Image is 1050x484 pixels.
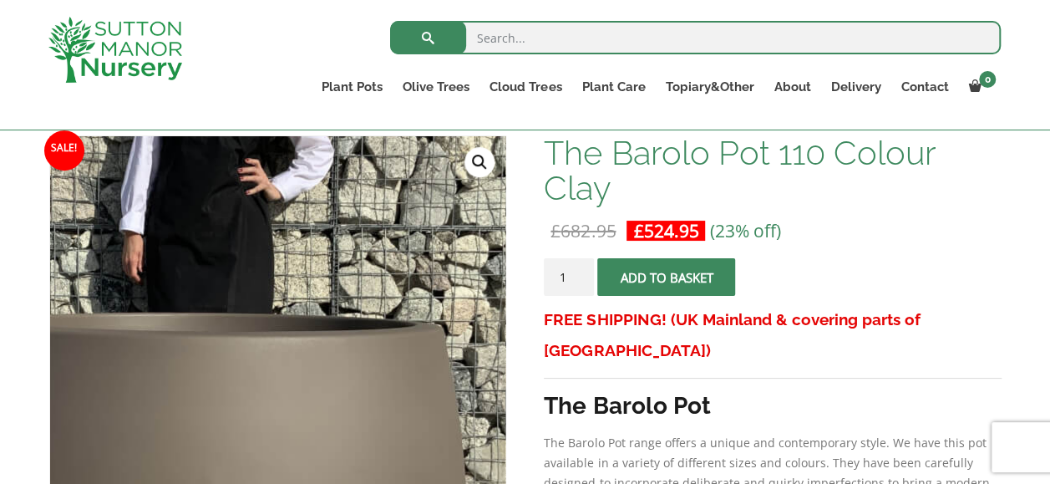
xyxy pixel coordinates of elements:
[820,75,890,99] a: Delivery
[544,392,710,420] strong: The Barolo Pot
[544,135,1001,206] h1: The Barolo Pot 110 Colour Clay
[709,219,780,242] span: (23% off)
[958,75,1001,99] a: 0
[763,75,820,99] a: About
[979,71,996,88] span: 0
[312,75,393,99] a: Plant Pots
[48,17,182,83] img: logo
[597,258,735,296] button: Add to basket
[550,219,616,242] bdi: 682.95
[633,219,643,242] span: £
[655,75,763,99] a: Topiary&Other
[571,75,655,99] a: Plant Care
[464,147,495,177] a: View full-screen image gallery
[544,304,1001,366] h3: FREE SHIPPING! (UK Mainland & covering parts of [GEOGRAPHIC_DATA])
[633,219,698,242] bdi: 524.95
[550,219,561,242] span: £
[890,75,958,99] a: Contact
[390,21,1001,54] input: Search...
[479,75,571,99] a: Cloud Trees
[544,258,594,296] input: Product quantity
[393,75,479,99] a: Olive Trees
[44,130,84,171] span: Sale!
